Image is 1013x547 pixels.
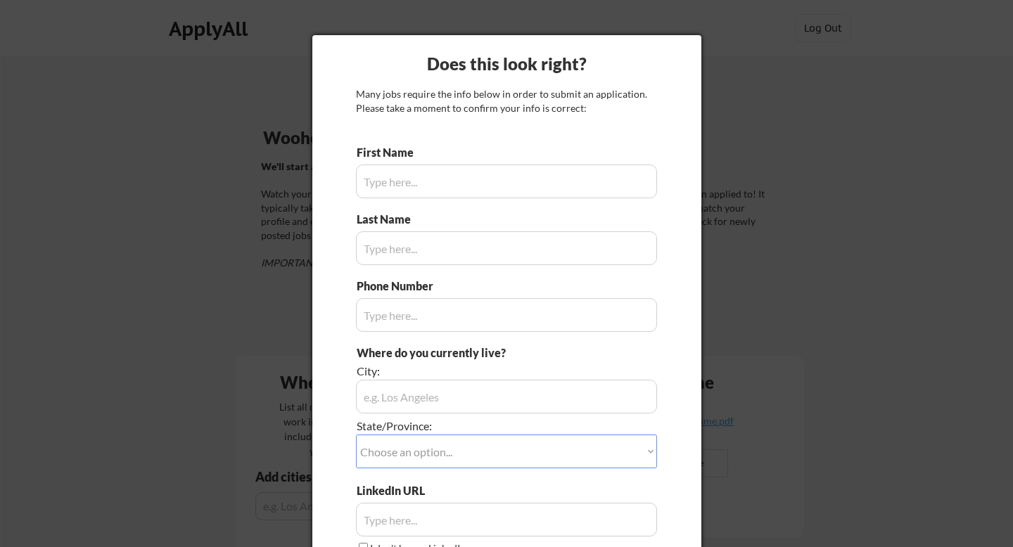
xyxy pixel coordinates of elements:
div: Many jobs require the info below in order to submit an application. Please take a moment to confi... [356,87,657,115]
input: Type here... [356,503,657,536]
div: State/Province: [357,418,578,434]
div: Last Name [357,212,425,227]
div: Where do you currently live? [357,345,578,361]
input: Type here... [356,231,657,265]
div: First Name [357,145,425,160]
div: LinkedIn URL [357,483,461,498]
input: e.g. Los Angeles [356,380,657,413]
div: Does this look right? [312,52,701,76]
div: City: [357,363,578,379]
div: Phone Number [357,278,441,294]
input: Type here... [356,165,657,198]
input: Type here... [356,298,657,332]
